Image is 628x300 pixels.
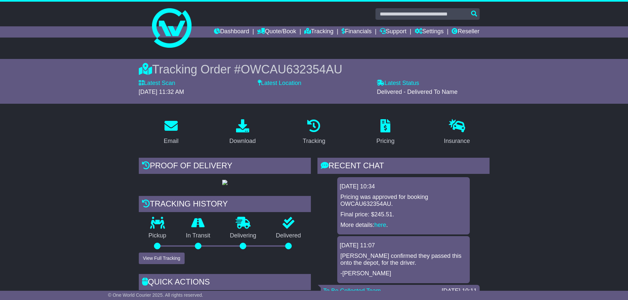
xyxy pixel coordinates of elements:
[298,117,329,148] a: Tracking
[440,117,474,148] a: Insurance
[214,26,249,38] a: Dashboard
[323,287,381,294] a: To Be Collected Team
[139,253,185,264] button: View Full Tracking
[341,253,466,267] p: [PERSON_NAME] confirmed they passed this onto the depot, for the driver.
[225,117,260,148] a: Download
[258,80,301,87] label: Latest Location
[340,183,467,190] div: [DATE] 10:34
[164,137,178,146] div: Email
[304,26,333,38] a: Tracking
[380,26,406,38] a: Support
[139,158,311,176] div: Proof of Delivery
[139,89,184,95] span: [DATE] 11:32 AM
[442,287,477,295] div: [DATE] 10:11
[222,180,227,185] img: GetPodImage
[241,63,342,76] span: OWCAU632354AU
[139,274,311,292] div: Quick Actions
[341,211,466,218] p: Final price: $245.51.
[377,80,419,87] label: Latest Status
[139,232,176,239] p: Pickup
[317,158,490,176] div: RECENT CHAT
[257,26,296,38] a: Quote/Book
[176,232,220,239] p: In Transit
[139,62,490,76] div: Tracking Order #
[303,137,325,146] div: Tracking
[342,26,372,38] a: Financials
[341,222,466,229] p: More details: .
[452,26,479,38] a: Reseller
[139,80,175,87] label: Latest Scan
[341,194,466,208] p: Pricing was approved for booking OWCAU632354AU.
[159,117,183,148] a: Email
[341,270,466,277] p: -[PERSON_NAME]
[376,137,395,146] div: Pricing
[220,232,266,239] p: Delivering
[139,196,311,214] div: Tracking history
[377,89,458,95] span: Delivered - Delivered To Name
[340,242,467,249] div: [DATE] 11:07
[374,222,386,228] a: here
[415,26,444,38] a: Settings
[444,137,470,146] div: Insurance
[229,137,256,146] div: Download
[266,232,311,239] p: Delivered
[108,292,203,298] span: © One World Courier 2025. All rights reserved.
[372,117,399,148] a: Pricing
